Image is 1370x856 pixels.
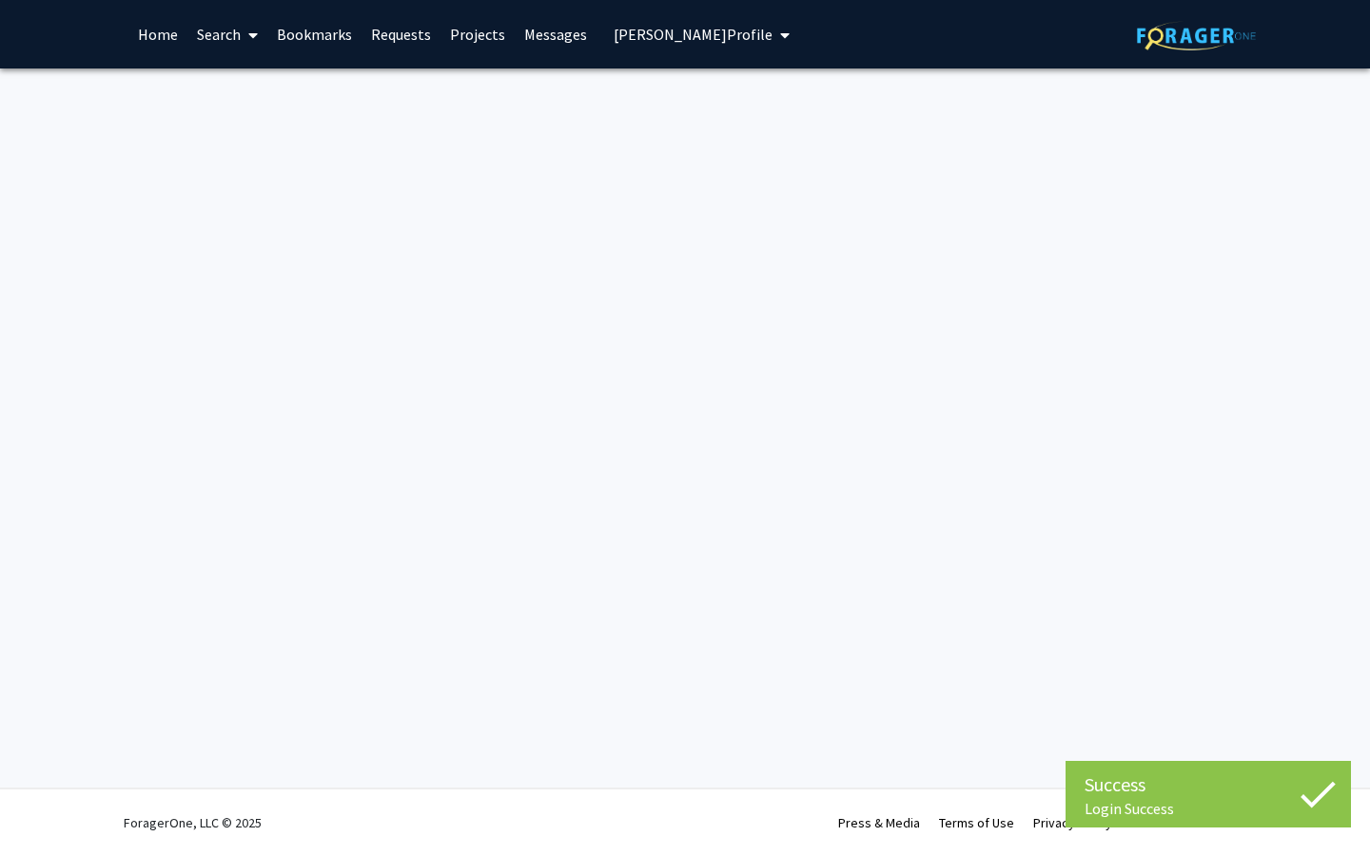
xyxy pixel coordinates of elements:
a: Press & Media [838,814,920,831]
div: ForagerOne, LLC © 2025 [124,789,262,856]
a: Messages [515,1,597,68]
a: Bookmarks [267,1,362,68]
span: [PERSON_NAME] Profile [614,25,773,44]
a: Projects [440,1,515,68]
div: Login Success [1085,799,1332,818]
a: Home [128,1,187,68]
img: ForagerOne Logo [1137,21,1256,50]
a: Terms of Use [939,814,1014,831]
a: Requests [362,1,440,68]
a: Search [187,1,267,68]
div: Success [1085,770,1332,799]
a: Privacy Policy [1033,814,1112,831]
